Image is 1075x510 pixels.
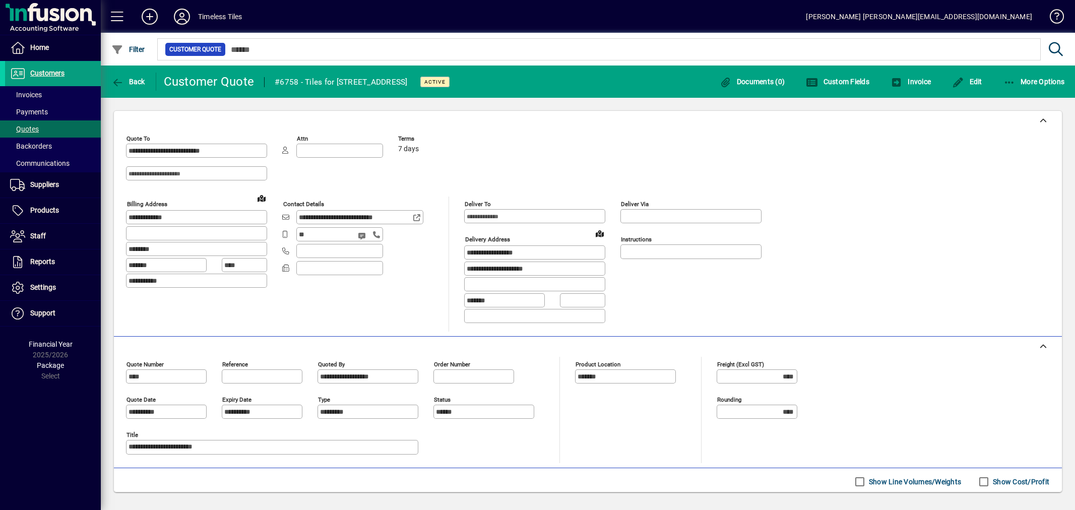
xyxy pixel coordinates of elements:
mat-label: Deliver via [621,201,649,208]
span: Home [30,43,49,51]
button: More Options [1001,73,1067,91]
a: Quotes [5,120,101,138]
span: Customers [30,69,65,77]
span: Suppliers [30,180,59,188]
a: View on map [254,190,270,206]
mat-label: Quote To [127,135,150,142]
label: Show Line Volumes/Weights [867,477,961,487]
a: Communications [5,155,101,172]
label: Show Cost/Profit [991,477,1049,487]
span: Financial Year [29,340,73,348]
span: Support [30,309,55,317]
a: Payments [5,103,101,120]
span: Reports [30,258,55,266]
span: Documents (0) [719,78,785,86]
span: 7 days [398,145,419,153]
span: Terms [398,136,459,142]
span: Back [111,78,145,86]
mat-label: Expiry date [222,396,251,403]
div: #6758 - Tiles for [STREET_ADDRESS] [275,74,408,90]
app-page-header-button: Back [101,73,156,91]
button: Custom Fields [803,73,872,91]
span: Customer Quote [169,44,221,54]
span: Filter [111,45,145,53]
a: Settings [5,275,101,300]
mat-label: Product location [576,360,620,367]
mat-label: Instructions [621,236,652,243]
a: Invoices [5,86,101,103]
mat-label: Quote number [127,360,164,367]
a: Suppliers [5,172,101,198]
a: View on map [592,225,608,241]
mat-label: Reference [222,360,248,367]
a: Staff [5,224,101,249]
mat-label: Type [318,396,330,403]
span: Quotes [10,125,39,133]
mat-label: Status [434,396,451,403]
mat-label: Order number [434,360,470,367]
span: Communications [10,159,70,167]
span: Backorders [10,142,52,150]
span: Invoice [891,78,931,86]
button: Profile [166,8,198,26]
div: [PERSON_NAME] [PERSON_NAME][EMAIL_ADDRESS][DOMAIN_NAME] [806,9,1032,25]
a: Reports [5,249,101,275]
a: Home [5,35,101,60]
span: Custom Fields [806,78,869,86]
mat-label: Freight (excl GST) [717,360,764,367]
span: Payments [10,108,48,116]
div: Customer Quote [164,74,255,90]
mat-label: Quoted by [318,360,345,367]
button: Invoice [888,73,933,91]
a: Knowledge Base [1042,2,1062,35]
mat-label: Attn [297,135,308,142]
button: Send SMS [351,224,375,248]
button: Documents (0) [717,73,787,91]
span: More Options [1003,78,1065,86]
button: Filter [109,40,148,58]
button: Edit [950,73,985,91]
span: Invoices [10,91,42,99]
span: Products [30,206,59,214]
span: Active [424,79,446,85]
a: Backorders [5,138,101,155]
span: Package [37,361,64,369]
mat-label: Rounding [717,396,741,403]
button: Back [109,73,148,91]
mat-label: Quote date [127,396,156,403]
span: Settings [30,283,56,291]
a: Products [5,198,101,223]
span: Edit [952,78,982,86]
div: Timeless Tiles [198,9,242,25]
mat-label: Deliver To [465,201,491,208]
a: Support [5,301,101,326]
button: Add [134,8,166,26]
span: Staff [30,232,46,240]
mat-label: Title [127,431,138,438]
